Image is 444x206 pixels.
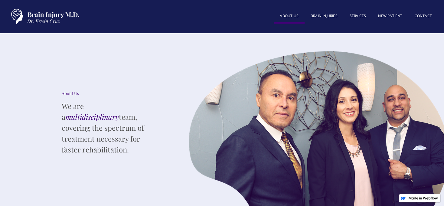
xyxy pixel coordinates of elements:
[344,10,372,22] a: SERVICES
[408,197,438,200] img: Made in Webflow
[6,6,82,27] a: home
[372,10,408,22] a: New patient
[62,100,152,155] p: We are a team, covering the spectrum of treatment necessary for faster rehabilitation.
[409,10,438,22] a: Contact
[65,112,119,122] em: multidisciplinary
[62,90,152,96] div: About Us
[305,10,344,22] a: BRAIN INJURIES
[274,10,305,24] a: About US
